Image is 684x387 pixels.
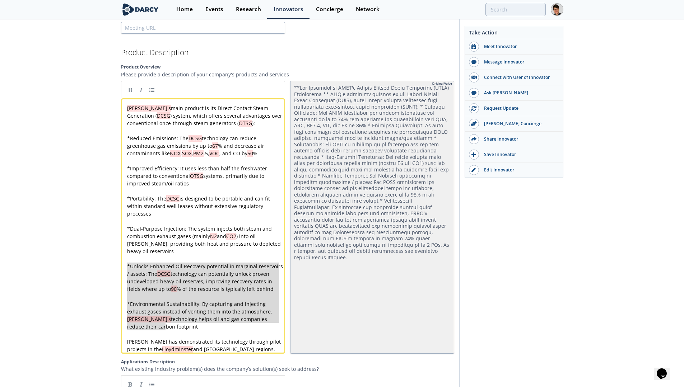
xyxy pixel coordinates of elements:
span: OTSG [239,120,252,127]
span: Dual-Purpose Injection: The system injects both steam and combustion exhaust gases (mainly [127,225,273,240]
div: [PERSON_NAME] Concierge [479,121,559,127]
span: [PERSON_NAME]'s [127,105,171,112]
span: is designed to be portable and can fit within standard well leases without extensive regulatory p... [127,195,271,217]
span: and [217,233,226,240]
label: Applications Description [121,359,454,365]
label: Product Overview [121,64,454,70]
span: technology helps oil and gas companies reduce their carbon footprint [127,316,269,330]
h2: Product Description [121,49,454,56]
span: PM2 [193,150,204,157]
div: Research [236,6,261,12]
span: Portability: The [130,195,166,202]
span: N2 [210,233,217,240]
span: DCSG [157,270,171,277]
span: 67 [212,142,218,149]
span: SOX [182,150,192,157]
div: Save Innovator [479,151,559,158]
span: OTSG [190,173,203,179]
a: Generic List (Cmd-L) [146,84,157,95]
span: systems, primarily due to improved steam/oil ratios [127,173,266,187]
div: Original Value [432,81,452,86]
span: % [253,150,257,157]
div: Innovators [274,6,303,12]
input: Advanced Search [485,3,546,16]
span: VOC [209,150,219,157]
a: Bold (Cmd-B) [125,84,136,95]
div: Ask [PERSON_NAME] [479,90,559,96]
span: % and decrease air contaminants like [127,142,266,157]
span: NOX [170,150,181,157]
p: Please provide a description of your company's products and services [121,71,454,78]
div: Events [205,6,223,12]
span: main product is its Direct Contact Steam Generation ( ) system, which offers several advantages o... [127,105,284,127]
a: Italic (Cmd-I) [136,84,146,95]
div: Message Innovator [479,59,559,65]
span: technology can reduce greenhouse gas emissions by up to [127,135,258,149]
div: Request Update [479,105,559,112]
input: Meeting URL [121,22,285,34]
div: Share Innovator [479,136,559,142]
span: DCSG [189,135,202,142]
span: 90 [171,285,177,292]
span: DCSG [157,112,170,119]
span: technology can potentially unlock proven undeveloped heavy oil reserves, improving recovery rates... [127,270,274,292]
span: , [192,150,193,157]
div: Edit Innovator [479,167,559,173]
iframe: chat widget [654,358,677,380]
img: logo-wide.svg [121,3,160,16]
div: **Lor Ipsumdol si AMET'c Adipis Elitsed Doeiu Temporinc (UTLA) Etdolorema ** ALIQ'e adminimv quis... [290,81,454,354]
span: ) into oil [PERSON_NAME], providing both heat and pressure to depleted heavy oil reservoirs [127,233,282,255]
button: Save Innovator [465,147,563,162]
a: Edit Innovator [465,162,563,178]
span: .5, [204,150,209,157]
span: , and CO by [219,150,247,157]
span: CO2 [226,233,236,240]
span: [PERSON_NAME]'s [127,316,171,322]
span: Lloydminster [162,346,193,353]
div: Home [176,6,193,12]
span: , [181,150,182,157]
div: Connect with User of Innovator [479,74,559,81]
span: Reduced Emissions: The [130,135,189,142]
p: What existing industry problem(s) does the company’s solution(s) seek to address? [121,365,454,373]
span: Environmental Sustainability: By capturing and injecting exhaust gases instead of venting them in... [127,301,272,315]
span: % of the resource is typically left behind [177,285,274,292]
span: Improved Efficiency: It uses less than half the freshwater compared to conventional [127,165,269,179]
div: Take Action [465,29,563,39]
img: Profile [551,3,563,16]
span: DCSG [166,195,180,202]
div: Concierge [316,6,343,12]
span: [PERSON_NAME] has demonstrated its technology through pilot projects in the and [GEOGRAPHIC_DATA]... [127,338,282,353]
div: Meet Innovator [479,43,559,50]
span: Unlocks Enhanced Oil Recovery potential in marginal reservoirs / assets: The [127,263,284,277]
div: Network [356,6,380,12]
span: 50 [247,150,253,157]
